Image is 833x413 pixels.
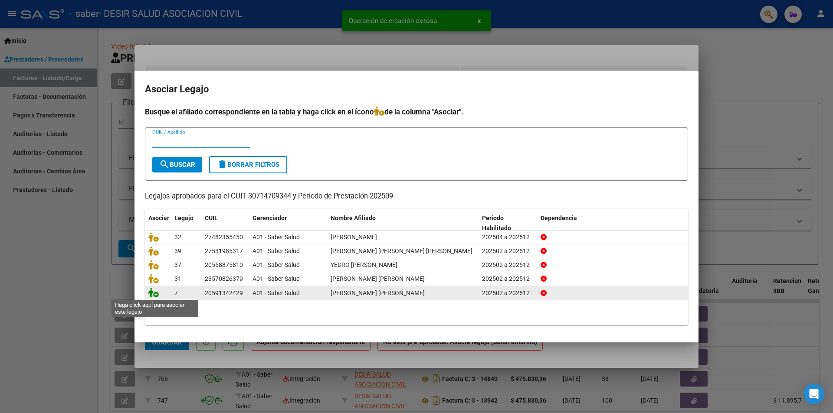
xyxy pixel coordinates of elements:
span: Nombre Afiliado [331,215,376,221]
datatable-header-cell: Legajo [171,209,201,237]
datatable-header-cell: Nombre Afiliado [327,209,479,237]
datatable-header-cell: Periodo Habilitado [479,209,537,237]
datatable-header-cell: Gerenciador [249,209,327,237]
div: 27482355450 [205,232,243,242]
span: Borrar Filtros [217,161,279,169]
span: Gerenciador [253,215,287,221]
span: 39 [174,247,181,254]
div: 202504 a 202512 [482,232,534,242]
span: 37 [174,261,181,268]
span: Legajo [174,215,193,221]
span: A01 - Saber Salud [253,275,300,282]
mat-icon: delete [217,159,227,169]
span: 7 [174,289,178,296]
span: Asociar [148,215,169,221]
datatable-header-cell: Dependencia [537,209,689,237]
div: Open Intercom Messenger [803,384,824,404]
span: Periodo Habilitado [482,215,511,231]
button: Borrar Filtros [209,156,287,173]
div: 202502 a 202512 [482,288,534,298]
span: 31 [174,275,181,282]
datatable-header-cell: Asociar [145,209,171,237]
h2: Asociar Legajo [145,81,688,98]
span: Dependencia [541,215,577,221]
div: 20591342429 [205,288,243,298]
span: Buscar [159,161,195,169]
span: 32 [174,234,181,241]
span: A01 - Saber Salud [253,247,300,254]
span: A01 - Saber Salud [253,234,300,241]
span: MIRANDA ABRIL [331,234,377,241]
button: Buscar [152,157,202,172]
mat-icon: search [159,159,170,169]
h4: Busque el afiliado correspondiente en la tabla y haga click en el ícono de la columna "Asociar". [145,106,688,117]
div: 202502 a 202512 [482,274,534,284]
span: ROJAS THIAGO BENJAMIN [331,275,425,282]
div: 27531985317 [205,246,243,256]
div: 20558875810 [205,260,243,270]
datatable-header-cell: CUIL [201,209,249,237]
span: CUIL [205,215,218,221]
div: 5 registros [145,303,688,325]
span: BURGOS IBARRA CIRO ABEL [331,289,425,296]
div: 202502 a 202512 [482,246,534,256]
div: 23570826379 [205,274,243,284]
span: VILCHEZ CORDOBA MARTINA ISABELLA [331,247,472,254]
div: 202502 a 202512 [482,260,534,270]
span: YEDRO JORGE BASTIAN [331,261,397,268]
span: A01 - Saber Salud [253,289,300,296]
span: A01 - Saber Salud [253,261,300,268]
p: Legajos aprobados para el CUIT 30714709344 y Período de Prestación 202509 [145,191,688,202]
